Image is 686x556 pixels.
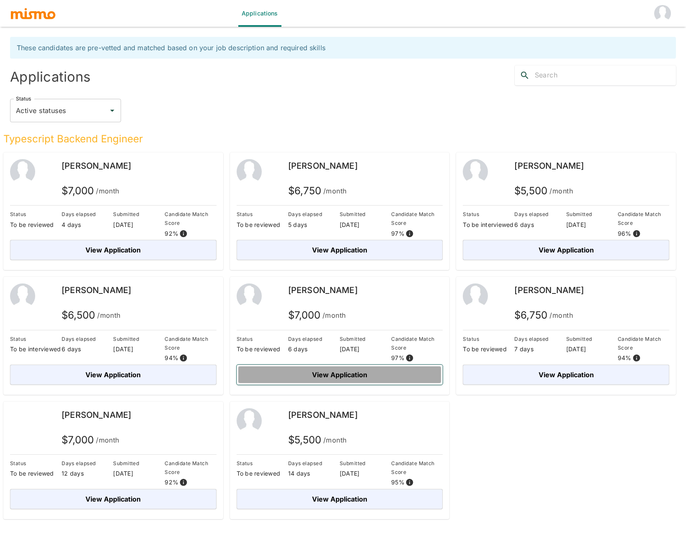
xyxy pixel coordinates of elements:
svg: View resume score details [179,354,188,362]
img: 2Q== [463,283,488,309]
svg: View resume score details [632,229,641,238]
p: Days elapsed [288,459,340,468]
p: Days elapsed [62,459,113,468]
svg: View resume score details [405,478,414,486]
p: To be reviewed [10,221,62,229]
p: Submitted [340,210,391,219]
span: [PERSON_NAME] [288,285,358,295]
p: 94 % [618,354,632,362]
h5: $ 6,500 [62,309,121,322]
p: [DATE] [340,345,391,353]
span: /month [323,185,347,197]
p: 95 % [391,478,405,486]
h5: Typescript Backend Engineer [3,132,676,146]
p: Status [10,335,62,343]
span: [PERSON_NAME] [514,161,584,171]
p: 5 days [288,221,340,229]
p: Days elapsed [514,210,566,219]
p: [DATE] [566,221,618,229]
p: 12 days [62,469,113,478]
span: /month [322,309,346,321]
h4: Applications [10,69,340,85]
p: 92 % [165,478,178,486]
p: 14 days [288,469,340,478]
button: View Application [10,240,217,260]
p: Candidate Match Score [391,459,443,476]
p: Submitted [113,210,165,219]
p: Status [237,210,288,219]
p: Status [10,459,62,468]
button: search [515,65,535,85]
h5: $ 7,000 [62,433,119,447]
h5: $ 7,000 [288,309,346,322]
p: Submitted [113,335,165,343]
p: 97 % [391,354,405,362]
button: View Application [463,365,669,385]
img: 2Q== [463,159,488,184]
span: /month [96,185,119,197]
p: [DATE] [113,345,165,353]
button: View Application [463,240,669,260]
button: View Application [237,240,443,260]
span: [PERSON_NAME] [514,285,584,295]
h5: $ 7,000 [62,184,119,198]
p: 96 % [618,229,632,238]
span: /month [549,185,573,197]
p: Days elapsed [62,335,113,343]
p: Submitted [566,210,618,219]
p: 94 % [165,354,178,362]
p: Status [463,335,514,343]
h5: $ 5,500 [514,184,573,198]
p: 6 days [62,345,113,353]
p: Status [237,459,288,468]
p: 92 % [165,229,178,238]
p: To be interviewed [10,345,62,353]
p: Status [237,335,288,343]
label: Status [16,95,31,102]
img: Starsling HM [654,5,671,22]
span: /month [549,309,573,321]
p: [DATE] [566,345,618,353]
p: Candidate Match Score [618,335,669,352]
p: Days elapsed [288,210,340,219]
img: 2Q== [10,159,35,184]
p: [DATE] [113,221,165,229]
p: Candidate Match Score [391,210,443,227]
p: Candidate Match Score [165,459,216,476]
button: Open [106,105,118,116]
svg: View resume score details [405,229,414,238]
p: 6 days [288,345,340,353]
img: 2Q== [237,408,262,433]
p: 97 % [391,229,405,238]
p: Candidate Match Score [618,210,669,227]
p: Days elapsed [288,335,340,343]
p: [DATE] [340,469,391,478]
svg: View resume score details [179,229,188,238]
input: Search [535,69,676,82]
span: [PERSON_NAME] [62,410,131,420]
p: [DATE] [340,221,391,229]
p: Submitted [340,335,391,343]
h5: $ 6,750 [514,309,573,322]
p: Candidate Match Score [165,210,216,227]
p: 7 days [514,345,566,353]
p: Submitted [340,459,391,468]
p: To be reviewed [237,345,288,353]
span: [PERSON_NAME] [288,410,358,420]
span: /month [96,434,119,446]
img: 2Q== [237,283,262,309]
p: Submitted [566,335,618,343]
span: /month [97,309,121,321]
p: Status [463,210,514,219]
img: 2Q== [237,159,262,184]
p: 6 days [514,221,566,229]
span: These candidates are pre-vetted and matched based on your job description and required skills [17,44,325,52]
p: [DATE] [113,469,165,478]
h5: $ 5,500 [288,433,347,447]
p: To be reviewed [237,469,288,478]
svg: View resume score details [632,354,641,362]
span: [PERSON_NAME] [62,161,131,171]
span: /month [323,434,347,446]
p: Candidate Match Score [391,335,443,352]
button: View Application [10,365,217,385]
